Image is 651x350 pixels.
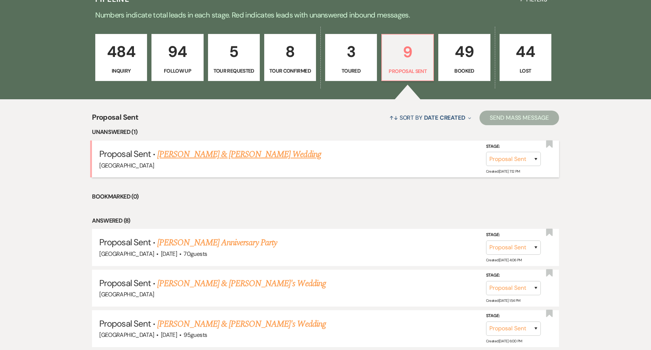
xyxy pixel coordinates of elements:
p: 8 [269,39,311,64]
span: Created: [DATE] 7:12 PM [486,169,520,174]
span: [GEOGRAPHIC_DATA] [99,250,154,258]
span: Proposal Sent [99,318,151,329]
label: Stage: [486,143,541,151]
a: 9Proposal Sent [381,34,434,81]
li: Answered (8) [92,216,559,226]
span: [DATE] [161,250,177,258]
span: Proposal Sent [99,148,151,159]
p: 3 [330,39,372,64]
a: [PERSON_NAME] Anniversary Party [157,236,277,249]
span: Created: [DATE] 4:06 PM [486,258,522,262]
button: Sort By Date Created [386,108,474,127]
p: Numbers indicate total leads in each stage. Red indicates leads with unanswered inbound messages. [63,9,588,21]
p: Booked [443,67,485,75]
p: Proposal Sent [386,67,429,75]
span: Proposal Sent [99,277,151,289]
span: 95 guests [184,331,207,339]
p: Tour Confirmed [269,67,311,75]
span: [GEOGRAPHIC_DATA] [99,291,154,298]
p: 484 [100,39,142,64]
label: Stage: [486,272,541,280]
span: 70 guests [184,250,207,258]
p: 94 [156,39,199,64]
p: 9 [386,40,429,64]
span: [GEOGRAPHIC_DATA] [99,331,154,339]
span: Proposal Sent [99,236,151,248]
p: 44 [504,39,547,64]
label: Stage: [486,231,541,239]
button: Send Mass Message [479,111,559,125]
a: [PERSON_NAME] & [PERSON_NAME]'s Wedding [157,318,326,331]
p: Follow Up [156,67,199,75]
span: Created: [DATE] 6:00 PM [486,339,522,343]
p: 49 [443,39,485,64]
a: 3Toured [325,34,377,81]
li: Bookmarked (0) [92,192,559,201]
p: Lost [504,67,547,75]
a: 94Follow Up [151,34,203,81]
a: 8Tour Confirmed [264,34,316,81]
a: 44Lost [500,34,551,81]
p: Inquiry [100,67,142,75]
p: Toured [330,67,372,75]
a: [PERSON_NAME] & [PERSON_NAME] Wedding [157,148,321,161]
span: [GEOGRAPHIC_DATA] [99,162,154,169]
p: Tour Requested [213,67,255,75]
span: Date Created [424,114,465,122]
label: Stage: [486,312,541,320]
span: ↑↓ [389,114,398,122]
a: 5Tour Requested [208,34,260,81]
li: Unanswered (1) [92,127,559,137]
p: 5 [213,39,255,64]
span: Created: [DATE] 1:54 PM [486,298,520,303]
a: 49Booked [438,34,490,81]
a: [PERSON_NAME] & [PERSON_NAME]'s Wedding [157,277,326,290]
span: Proposal Sent [92,112,138,127]
span: [DATE] [161,331,177,339]
a: 484Inquiry [95,34,147,81]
